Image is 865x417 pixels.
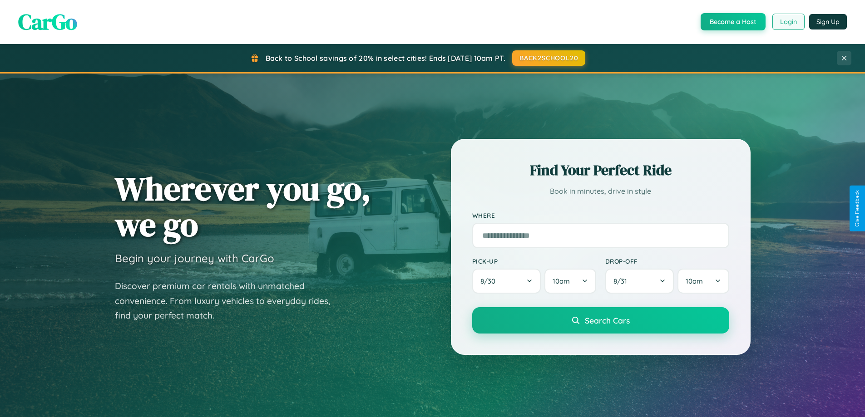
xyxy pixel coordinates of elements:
label: Where [472,211,729,219]
label: Pick-up [472,257,596,265]
h3: Begin your journey with CarGo [115,251,274,265]
button: 10am [677,269,729,294]
span: 8 / 31 [613,277,632,285]
span: Search Cars [585,315,630,325]
button: Search Cars [472,307,729,334]
div: Give Feedback [854,190,860,227]
p: Discover premium car rentals with unmatched convenience. From luxury vehicles to everyday rides, ... [115,279,342,323]
span: 10am [553,277,570,285]
button: Login [772,14,805,30]
h1: Wherever you go, we go [115,171,371,242]
span: Back to School savings of 20% in select cities! Ends [DATE] 10am PT. [266,54,505,63]
label: Drop-off [605,257,729,265]
button: Become a Host [701,13,766,30]
p: Book in minutes, drive in style [472,185,729,198]
button: Sign Up [809,14,847,29]
h2: Find Your Perfect Ride [472,160,729,180]
span: CarGo [18,7,77,37]
button: 8/30 [472,269,541,294]
button: BACK2SCHOOL20 [512,50,585,66]
button: 8/31 [605,269,674,294]
span: 8 / 30 [480,277,500,285]
span: 10am [686,277,703,285]
button: 10am [544,269,596,294]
